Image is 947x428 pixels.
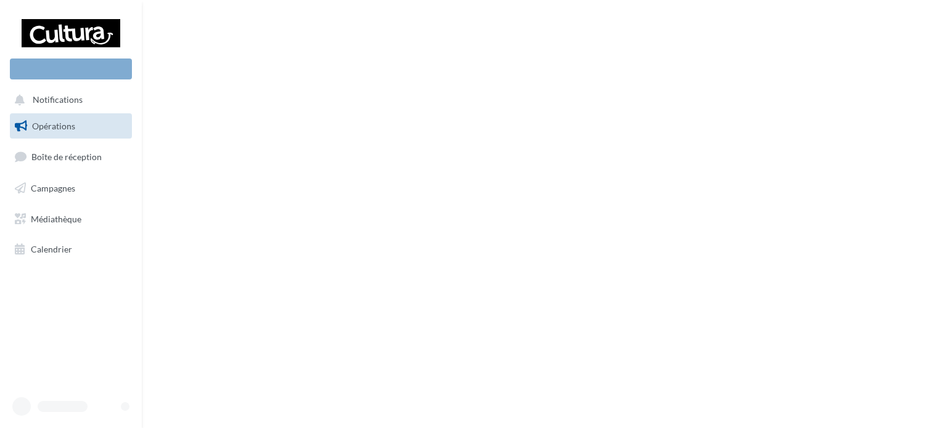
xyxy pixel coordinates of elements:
span: Boîte de réception [31,151,102,162]
a: Boîte de réception [7,143,134,170]
span: Notifications [33,95,83,105]
span: Campagnes [31,183,75,193]
a: Campagnes [7,176,134,201]
div: Nouvelle campagne [10,59,132,79]
a: Opérations [7,113,134,139]
a: Médiathèque [7,206,134,232]
span: Médiathèque [31,213,81,224]
a: Calendrier [7,236,134,262]
span: Opérations [32,121,75,131]
span: Calendrier [31,244,72,254]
